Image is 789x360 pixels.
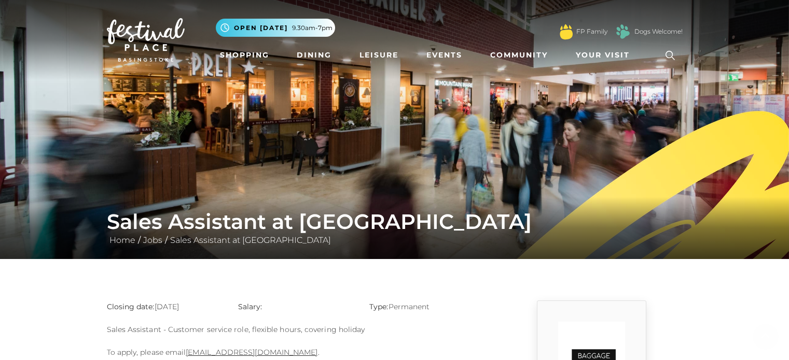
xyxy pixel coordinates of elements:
[141,235,165,245] a: Jobs
[107,18,185,62] img: Festival Place Logo
[369,302,388,311] strong: Type:
[107,323,486,336] p: Sales Assistant - Customer service role, flexible hours, covering holiday
[422,46,466,65] a: Events
[576,27,607,36] a: FP Family
[369,300,485,313] p: Permanent
[107,300,223,313] p: [DATE]
[186,348,317,357] a: [EMAIL_ADDRESS][DOMAIN_NAME]
[293,46,336,65] a: Dining
[216,46,273,65] a: Shopping
[216,19,335,37] button: Open [DATE] 9.30am-7pm
[107,209,683,234] h1: Sales Assistant at [GEOGRAPHIC_DATA]
[572,46,639,65] a: Your Visit
[168,235,334,245] a: Sales Assistant at [GEOGRAPHIC_DATA]
[99,209,690,247] div: / /
[486,46,552,65] a: Community
[634,27,683,36] a: Dogs Welcome!
[576,50,630,61] span: Your Visit
[238,302,262,311] strong: Salary:
[107,346,486,358] p: To apply, please email .
[292,23,333,33] span: 9.30am-7pm
[234,23,288,33] span: Open [DATE]
[355,46,403,65] a: Leisure
[107,235,138,245] a: Home
[107,302,155,311] strong: Closing date:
